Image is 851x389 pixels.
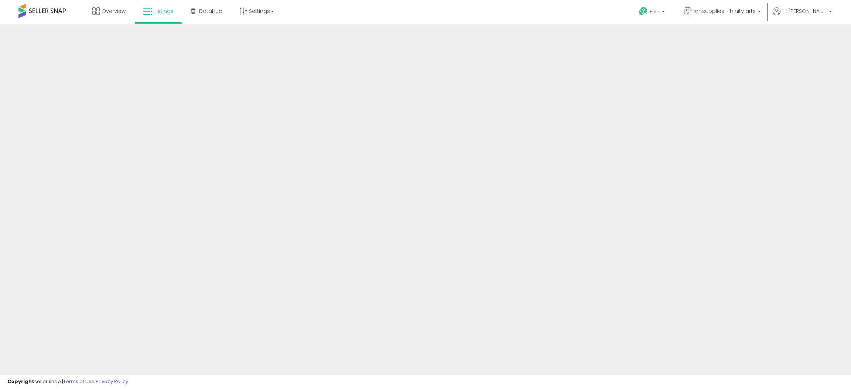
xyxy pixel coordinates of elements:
[199,7,222,15] span: DataHub
[639,7,648,16] i: Get Help
[102,7,126,15] span: Overview
[782,7,827,15] span: Hi [PERSON_NAME]
[633,1,672,24] a: Help
[773,7,832,24] a: Hi [PERSON_NAME]
[694,7,756,15] span: iartsupplies ~ trinity arts
[154,7,174,15] span: Listings
[650,8,660,15] span: Help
